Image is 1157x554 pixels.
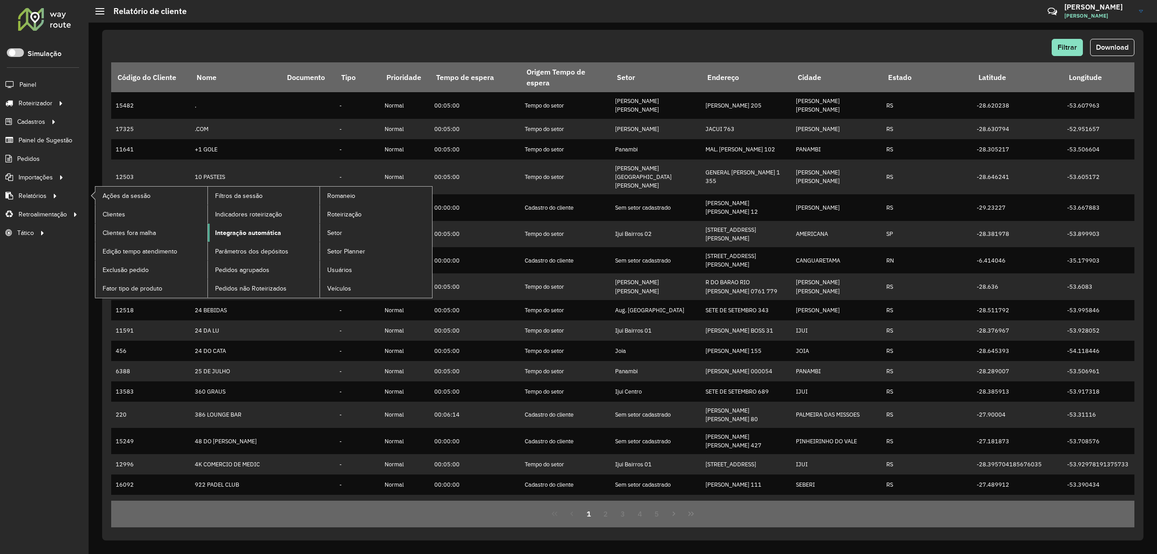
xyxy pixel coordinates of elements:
td: [STREET_ADDRESS] [701,454,791,474]
th: Tempo de espera [430,62,520,92]
span: Filtros da sessão [215,191,263,201]
td: RS [882,160,972,195]
td: -28.381978 [972,221,1063,247]
td: [STREET_ADDRESS][PERSON_NAME] [701,495,791,521]
td: 4K COMERCIO DE MEDIC [190,454,281,474]
td: - [335,160,380,195]
td: 12503 [111,160,190,195]
td: IJUI [791,381,882,402]
td: Cadastro do cliente [520,474,611,495]
span: Importações [19,173,53,182]
td: -27.90004 [972,402,1063,428]
button: Filtrar [1052,39,1083,56]
td: Panambi [611,361,701,381]
th: Documento [281,62,335,92]
td: [PERSON_NAME] 111 [701,474,791,495]
td: 00:05:00 [430,119,520,139]
span: Exclusão pedido [103,265,149,275]
td: - [335,454,380,474]
td: . [190,92,281,118]
td: RS [882,495,972,521]
td: 13583 [111,381,190,402]
td: -52.848310449620136 [1063,495,1153,521]
a: Clientes fora malha [95,224,207,242]
td: -53.928052 [1063,320,1153,341]
td: 10 PASTEIS [190,160,281,195]
td: - [335,119,380,139]
td: RS [882,381,972,402]
th: Prioridade [380,62,430,92]
td: RS [882,341,972,361]
td: RS [882,300,972,320]
td: CANGUARETAMA [791,247,882,273]
td: A B CONVENIENCIA LTD [190,495,281,521]
a: Edição tempo atendimento [95,242,207,260]
td: Tempo do setor [520,454,611,474]
td: Normal [380,300,430,320]
td: -28.636 [972,273,1063,300]
td: -28.395704185676035 [972,454,1063,474]
span: Painel [19,80,36,89]
td: 00:05:00 [430,221,520,247]
button: 2 [597,505,614,522]
span: Setor Planner [327,247,365,256]
td: [PERSON_NAME] [PERSON_NAME] [611,273,701,300]
a: Romaneio [320,187,432,205]
td: Normal [380,402,430,428]
th: Tipo [335,62,380,92]
td: -53.506961 [1063,361,1153,381]
td: -53.506604 [1063,139,1153,160]
td: Normal [380,119,430,139]
td: Tempo do setor [520,495,611,521]
td: 00:05:00 [430,160,520,195]
td: 12632 [111,495,190,521]
td: ESPUMOSO [791,495,882,521]
td: -28.385913 [972,381,1063,402]
td: [PERSON_NAME] [PERSON_NAME] [791,92,882,118]
td: -28.630794 [972,119,1063,139]
td: 922 PADEL CLUB [190,474,281,495]
td: [PERSON_NAME] [PERSON_NAME] 12 [701,194,791,221]
td: IJUI [791,454,882,474]
span: Painel de Sugestão [19,136,72,145]
td: RS [882,474,972,495]
td: Tempo do setor [520,92,611,118]
td: 12518 [111,300,190,320]
td: RS [882,273,972,300]
td: Tempo do setor [520,139,611,160]
a: Integração automática [208,224,320,242]
td: -53.607963 [1063,92,1153,118]
button: Next Page [665,505,682,522]
td: Sem setor cadastrado [611,247,701,273]
td: -28.646241 [972,160,1063,195]
td: AMERICANA [791,221,882,247]
td: [PERSON_NAME] 205 [701,92,791,118]
td: R DO BARAO RIO [PERSON_NAME] 0761 779 [701,273,791,300]
td: 00:05:00 [430,92,520,118]
th: Setor [611,62,701,92]
td: .COM [190,119,281,139]
td: Normal [380,361,430,381]
td: PINHEIRINHO DO VALE [791,428,882,454]
span: Cadastros [17,117,45,127]
td: RS [882,92,972,118]
td: Normal [380,139,430,160]
td: - [335,402,380,428]
th: Estado [882,62,972,92]
td: [PERSON_NAME] BOSS 31 [701,320,791,341]
td: 386 LOUNGE BAR [190,402,281,428]
td: [PERSON_NAME] [791,300,882,320]
td: [PERSON_NAME] [PERSON_NAME] [791,160,882,195]
button: 4 [631,505,649,522]
a: Usuários [320,261,432,279]
td: Tempo do setor [520,361,611,381]
td: -53.31116 [1063,402,1153,428]
a: Ações da sessão [95,187,207,205]
td: -52.951657 [1063,119,1153,139]
td: SP [882,221,972,247]
td: [PERSON_NAME] [791,119,882,139]
th: Cidade [791,62,882,92]
td: [PERSON_NAME] [791,194,882,221]
button: 5 [649,505,666,522]
span: Usuários [327,265,352,275]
